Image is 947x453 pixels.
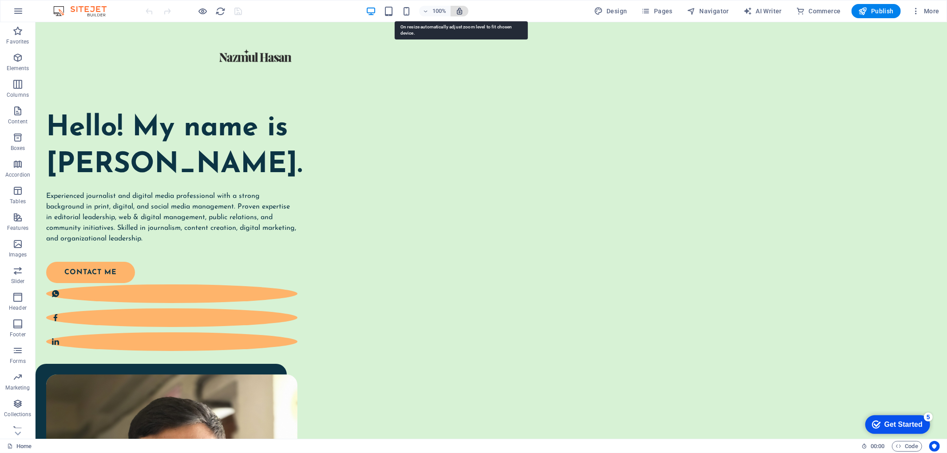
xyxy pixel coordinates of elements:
[6,38,29,45] p: Favorites
[10,331,26,338] p: Footer
[908,4,943,18] button: More
[9,304,27,311] p: Header
[8,118,28,125] p: Content
[5,4,70,23] div: Get Started 5 items remaining, 0% complete
[638,4,676,18] button: Pages
[10,198,26,205] p: Tables
[7,65,29,72] p: Elements
[10,358,26,365] p: Forms
[642,7,673,16] span: Pages
[9,251,27,258] p: Images
[5,171,30,178] p: Accordion
[7,225,28,232] p: Features
[683,4,733,18] button: Navigator
[852,4,901,18] button: Publish
[419,6,451,16] button: 100%
[215,6,226,16] button: reload
[896,441,918,452] span: Code
[740,4,785,18] button: AI Writer
[4,411,31,418] p: Collections
[7,91,29,98] p: Columns
[24,10,62,18] div: Get Started
[11,145,25,152] p: Boxes
[861,441,885,452] h6: Session time
[792,4,844,18] button: Commerce
[590,4,631,18] button: Design
[859,7,894,16] span: Publish
[63,2,72,11] div: 5
[198,6,208,16] button: Click here to leave preview mode and continue editing
[5,384,30,391] p: Marketing
[911,7,939,16] span: More
[929,441,940,452] button: Usercentrics
[687,7,729,16] span: Navigator
[877,443,878,449] span: :
[892,441,922,452] button: Code
[7,441,32,452] a: Click to cancel selection. Double-click to open Pages
[11,278,25,285] p: Slider
[432,6,447,16] h6: 100%
[216,6,226,16] i: Reload page
[743,7,782,16] span: AI Writer
[871,441,884,452] span: 00 00
[594,7,627,16] span: Design
[796,7,841,16] span: Commerce
[51,6,118,16] img: Editor Logo
[590,4,631,18] div: Design (Ctrl+Alt+Y)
